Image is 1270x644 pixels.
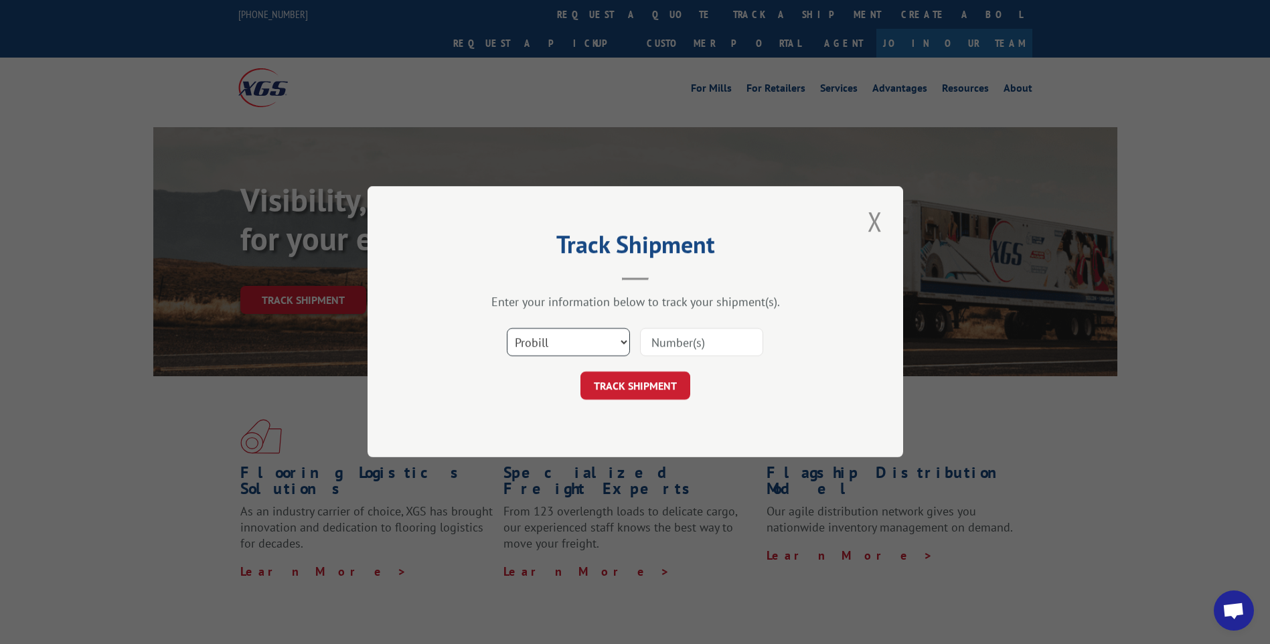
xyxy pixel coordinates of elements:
input: Number(s) [640,329,763,357]
button: Close modal [864,203,886,240]
button: TRACK SHIPMENT [580,372,690,400]
h2: Track Shipment [434,235,836,260]
div: Enter your information below to track your shipment(s). [434,295,836,310]
a: Open chat [1214,590,1254,631]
